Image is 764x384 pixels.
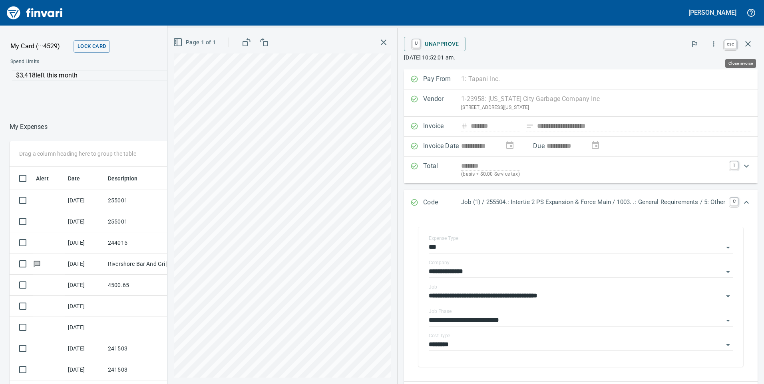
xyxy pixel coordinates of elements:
[10,58,155,66] span: Spend Limits
[705,35,722,53] button: More
[730,198,738,206] a: C
[68,174,91,183] span: Date
[36,174,49,183] span: Alert
[4,81,272,89] p: Online allowed
[68,174,80,183] span: Date
[105,275,177,296] td: 4500.65
[461,170,725,178] p: (basis + $0.00 Service tax)
[722,266,734,277] button: Open
[410,37,459,51] span: Unapprove
[429,236,458,241] label: Expense Type
[722,315,734,326] button: Open
[404,156,758,183] div: Expand
[65,296,105,317] td: [DATE]
[412,39,420,48] a: U
[404,53,758,61] p: [DATE] 10:52:01 am.
[65,317,105,338] td: [DATE]
[65,338,105,359] td: [DATE]
[429,333,450,338] label: Cost Type
[108,174,148,183] span: Description
[105,211,177,232] td: 255001
[423,161,461,178] p: Total
[10,122,48,132] p: My Expenses
[724,40,736,49] a: esc
[65,190,105,211] td: [DATE]
[74,40,110,53] button: Lock Card
[105,359,177,380] td: 241503
[16,71,267,80] p: $3,418 left this month
[36,174,59,183] span: Alert
[65,232,105,253] td: [DATE]
[722,339,734,350] button: Open
[10,42,70,51] p: My Card (···4529)
[429,260,450,265] label: Company
[686,35,703,53] button: Flag
[688,8,736,17] h5: [PERSON_NAME]
[722,242,734,253] button: Open
[78,42,106,51] span: Lock Card
[105,253,177,275] td: Rivershore Bar And Gri [US_STATE][GEOGRAPHIC_DATA] OR
[722,291,734,302] button: Open
[108,174,138,183] span: Description
[461,198,725,207] p: Job (1) / 255504.: Intertie 2 PS Expansion & Force Main / 1003. .: General Requirements / 5: Other
[730,161,738,169] a: T
[423,198,461,208] p: Code
[404,37,466,51] button: UUnapprove
[10,122,48,132] nav: breadcrumb
[429,285,437,289] label: Job
[65,359,105,380] td: [DATE]
[65,253,105,275] td: [DATE]
[105,338,177,359] td: 241503
[19,150,136,158] p: Drag a column heading here to group the table
[175,38,216,48] span: Page 1 of 1
[686,6,738,19] button: [PERSON_NAME]
[171,35,219,50] button: Page 1 of 1
[105,232,177,253] td: 244015
[404,190,758,216] div: Expand
[105,190,177,211] td: 255001
[65,275,105,296] td: [DATE]
[429,309,452,314] label: Job Phase
[65,211,105,232] td: [DATE]
[5,3,65,22] img: Finvari
[33,261,41,266] span: Has messages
